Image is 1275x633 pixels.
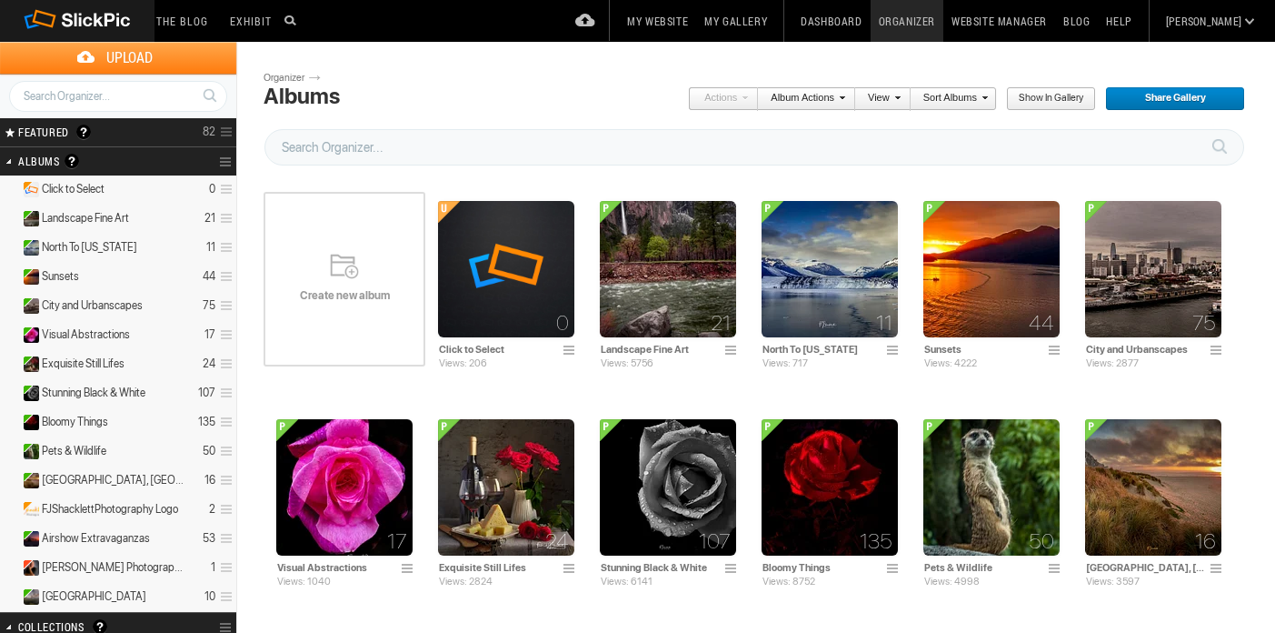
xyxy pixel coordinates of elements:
[15,444,40,459] ins: Public Album
[282,9,304,31] input: Search photos on SlickPic...
[545,534,569,548] span: 24
[762,419,898,556] img: DSC07175-Edit.webp
[15,211,40,226] ins: Public Album
[276,559,396,576] input: Visual Abstractions
[264,288,425,303] span: Create new album
[1105,87,1232,111] span: Share Gallery
[438,559,558,576] input: Exquisite Still Lifes
[860,534,892,548] span: 135
[439,357,487,369] span: Views: 206
[15,473,40,488] ins: Public Album
[601,576,652,588] span: Views: 6141
[42,298,143,313] span: City and Urbanscapes
[2,444,19,457] a: Expand
[876,316,892,330] span: 11
[2,502,19,516] a: Expand
[15,298,40,314] ins: Public Album
[438,419,574,556] img: StillLifeStudy-Enhanced_%2820%29.webp
[42,560,184,575] span: FJ Shacklett Photographer
[15,560,40,576] ins: Private Album
[600,201,736,337] img: Bridalveil_Falls_Bridalveil_Creek-YosemiteNationalPark2.webp
[2,560,19,574] a: Expand
[601,357,653,369] span: Views: 5756
[277,576,331,588] span: Views: 1040
[193,80,226,111] a: Search
[387,534,407,548] span: 17
[264,129,1244,166] input: Search Organizer...
[688,87,748,111] a: Actions
[711,316,731,330] span: 21
[42,502,178,517] span: FJShacklettPhotography Logo
[42,589,146,604] span: Yosemite National Park
[1192,316,1216,330] span: 75
[1085,559,1205,576] input: Morro Bay, Calif
[2,182,19,196] a: Expand
[22,42,236,74] span: Upload
[2,589,19,603] a: Expand
[762,357,808,369] span: Views: 717
[1086,576,1140,588] span: Views: 3597
[924,576,980,588] span: Views: 4998
[911,87,988,111] a: Sort Albums
[1006,87,1096,111] a: Show in Gallery
[15,386,40,401] ins: Public Album
[18,147,171,176] h2: Albums
[42,182,105,196] span: Click to Select
[1085,341,1205,357] input: City and Urbanscapes
[923,559,1043,576] input: Pets & Wildlife
[699,534,731,548] span: 107
[438,341,558,357] input: Click to Select
[855,87,901,111] a: View
[762,559,882,576] input: Bloomy Things
[42,357,125,371] span: Exquisite Still Lifes
[42,444,106,458] span: Pets & Wildlife
[1086,357,1139,369] span: Views: 2877
[1195,534,1216,548] span: 16
[42,415,108,429] span: Bloomy Things
[762,576,815,588] span: Views: 8752
[276,419,413,556] img: AbstractBlooms_%288%29.webp
[15,531,40,547] ins: Public Album
[13,125,69,139] span: FEATURED
[762,201,898,337] img: NorthToAlaska%2816a%29.webp
[15,327,40,343] ins: Public Album
[600,419,736,556] img: LavenderRoseAfterRainNo3BW.webp
[762,341,882,357] input: North To Alaska
[42,386,145,400] span: Stunning Black & White
[758,87,845,111] a: Album Actions
[2,473,19,487] a: Expand
[1029,316,1054,330] span: 44
[2,240,19,254] a: Expand
[600,559,720,576] input: Stunning Black & White
[923,201,1060,337] img: DSCN0446_%28800x570%29.webp
[2,386,19,399] a: Expand
[923,341,1043,357] input: Sunsets
[2,211,19,225] a: Expand
[264,84,340,109] div: Albums
[42,211,129,226] span: Landscape Fine Art
[556,316,569,330] span: 0
[15,589,40,605] ins: Public Album
[42,531,150,546] span: Airshow Extravaganzas
[42,269,79,284] span: Sunsets
[438,201,574,337] img: album_sample.png
[15,415,40,430] ins: Public Album
[2,269,19,283] a: Expand
[923,419,1060,556] img: Pets__Wildlife_%285%29.webp
[2,357,19,370] a: Expand
[15,502,40,517] ins: Unlisted Album
[15,182,40,197] ins: Unlisted Album
[600,341,720,357] input: Landscape Fine Art
[15,269,40,285] ins: Public Album
[42,473,184,487] span: Morro Bay, Calif
[15,357,40,372] ins: Public Album
[42,327,130,342] span: Visual Abstractions
[2,327,19,341] a: Expand
[1029,534,1054,548] span: 50
[2,298,19,312] a: Expand
[2,531,19,545] a: Expand
[924,357,977,369] span: Views: 4222
[15,240,40,256] ins: Public Album
[1006,87,1083,111] span: Show in Gallery
[1085,201,1221,337] img: SanFranciscoByShip_%282%29.webp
